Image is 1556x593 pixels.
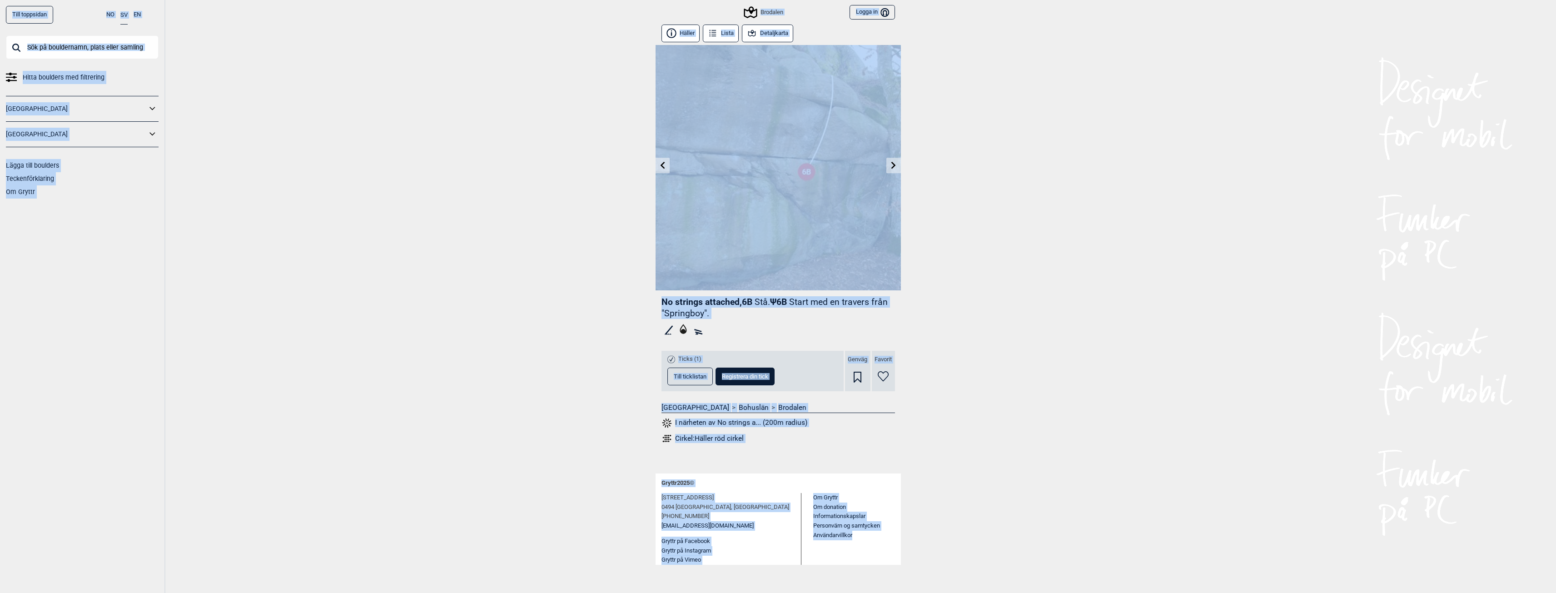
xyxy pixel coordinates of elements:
a: [GEOGRAPHIC_DATA] [6,128,147,141]
nav: > > [661,403,895,412]
a: Teckenförklaring [6,175,54,182]
a: [EMAIL_ADDRESS][DOMAIN_NAME] [661,521,754,531]
input: Sök på bouldernamn, plats eller samling [6,35,159,59]
a: Om Gryttr [813,494,838,501]
p: Start med en travers från "Springboy". [661,297,888,319]
span: [PHONE_NUMBER] [661,512,709,521]
div: Brodalen [745,7,783,18]
a: Personvärn og samtycken [813,522,880,529]
span: 0494 [GEOGRAPHIC_DATA], [GEOGRAPHIC_DATA] [661,503,789,512]
button: EN [134,6,141,24]
button: Registrera din tick [716,368,775,385]
a: Till toppsidan [6,6,53,24]
div: Genväg [845,351,870,391]
a: [GEOGRAPHIC_DATA] [661,403,729,412]
a: Brodalen [778,403,806,412]
button: Detaljkarta [742,25,794,42]
span: Hitta boulders med filtrering [23,71,104,84]
a: Om Gryttr [6,188,35,195]
a: Lägga till boulders [6,162,59,169]
a: Bohuslän [739,403,769,412]
span: Favorit [875,356,892,364]
a: Användarvillkor [813,532,852,538]
span: Till ticklistan [674,374,706,379]
a: [GEOGRAPHIC_DATA] [6,102,147,115]
a: Om donation [813,503,846,510]
span: Ψ 6B [661,297,888,319]
p: Stå. [755,297,770,307]
button: Gryttr på Facebook [661,537,710,546]
button: Häller [661,25,700,42]
button: Gryttr på Vimeo [661,555,701,565]
span: No strings attached , 6B [661,297,752,307]
a: Hitta boulders med filtrering [6,71,159,84]
a: Cirkel:Häller röd cirkel [661,433,895,444]
div: Gryttr 2025 © [661,473,895,493]
div: Cirkel: Häller röd cirkel [675,434,744,443]
button: SV [120,6,128,25]
button: Till ticklistan [667,368,713,385]
button: Lista [703,25,739,42]
img: No strings attached 210113 [656,45,901,290]
button: Logga in [850,5,895,20]
span: [STREET_ADDRESS] [661,493,714,503]
button: Gryttr på Instagram [661,546,711,556]
a: Informationskapslar [813,513,865,519]
button: NO [106,6,114,24]
span: Ticks (1) [678,355,701,363]
button: I närheten av No strings a... (200m radius) [661,417,808,429]
span: Registrera din tick [722,374,768,379]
